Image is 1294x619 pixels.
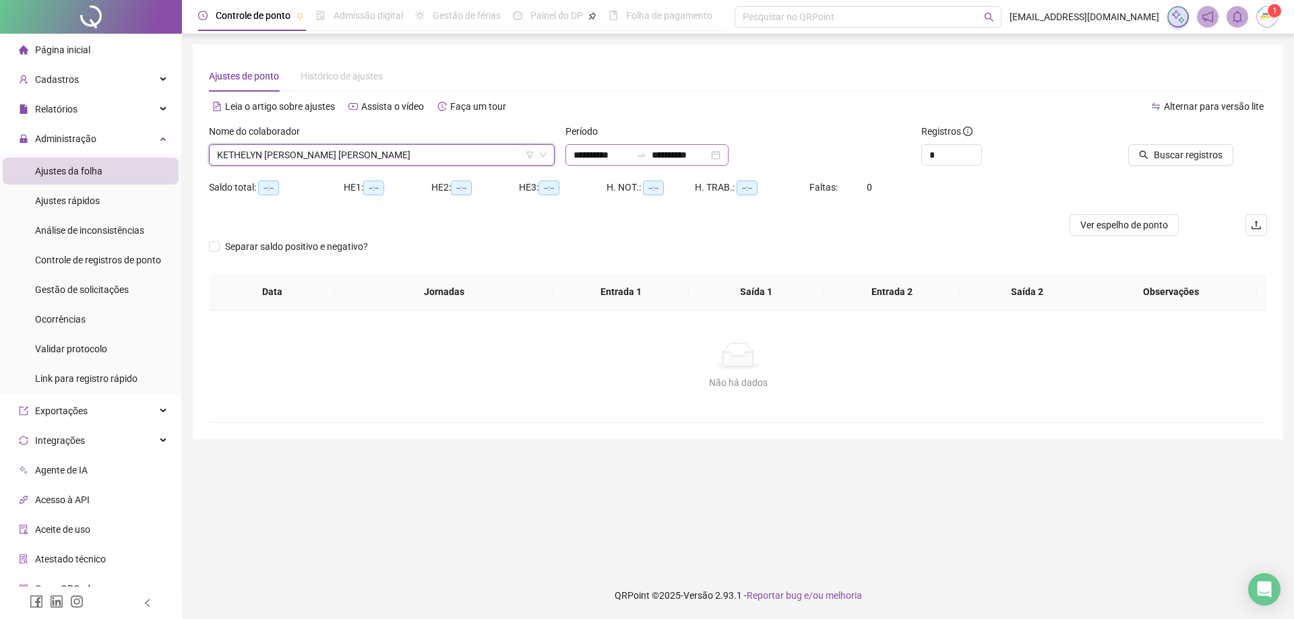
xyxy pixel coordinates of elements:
span: Atestado técnico [35,554,106,564]
sup: Atualize o seu contato no menu Meus Dados [1268,4,1281,18]
span: Admissão digital [334,10,403,21]
span: export [19,406,28,416]
button: Buscar registros [1128,144,1233,166]
span: facebook [30,595,43,608]
span: file [19,104,28,114]
span: bell [1231,11,1243,23]
span: Versão [683,590,713,601]
span: solution [19,554,28,564]
span: [EMAIL_ADDRESS][DOMAIN_NAME] [1010,9,1159,24]
span: sync [19,436,28,445]
div: Saldo total: [209,180,344,195]
span: info-circle [963,127,973,136]
span: Leia o artigo sobre ajustes [225,101,335,112]
span: Agente de IA [35,465,88,476]
span: to [636,150,646,160]
span: Faltas: [809,182,840,193]
span: Controle de ponto [216,10,290,21]
div: Não há dados [225,375,1251,390]
span: book [609,11,618,20]
span: KETHELYN SUZAN DA SILVA CERQUEIRA [217,145,547,165]
span: clock-circle [198,11,208,20]
div: Open Intercom Messenger [1248,573,1281,606]
span: lock [19,134,28,143]
span: audit [19,525,28,534]
span: Alternar para versão lite [1164,101,1264,112]
span: notification [1202,11,1214,23]
span: Gestão de férias [433,10,501,21]
div: HE 1: [344,180,431,195]
th: Jornadas [335,273,553,311]
span: search [984,12,994,22]
span: --:-- [363,181,384,195]
span: Assista o vídeo [361,101,424,112]
span: user-add [19,75,28,84]
span: Análise de inconsistências [35,225,144,236]
div: HE 3: [519,180,607,195]
img: sparkle-icon.fc2bf0ac1784a2077858766a79e2daf3.svg [1171,9,1185,24]
span: pushpin [296,12,304,20]
span: Gestão de solicitações [35,284,129,295]
span: sun [415,11,425,20]
span: Ocorrências [35,314,86,325]
th: Saída 1 [689,273,824,311]
div: H. NOT.: [607,180,695,195]
span: Ajustes de ponto [209,71,279,82]
span: Link para registro rápido [35,373,137,384]
span: qrcode [19,584,28,593]
span: history [437,102,447,111]
span: Separar saldo positivo e negativo? [220,239,373,254]
span: youtube [348,102,358,111]
span: Página inicial [35,44,90,55]
span: api [19,495,28,504]
div: HE 2: [431,180,519,195]
span: 0 [867,182,872,193]
span: --:-- [737,181,758,195]
span: Controle de registros de ponto [35,255,161,265]
label: Nome do colaborador [209,124,309,139]
span: left [143,598,152,608]
span: file-text [212,102,222,111]
span: down [539,151,547,159]
span: Ajustes da folha [35,166,102,176]
span: swap-right [636,150,646,160]
span: pushpin [588,12,596,20]
th: Entrada 1 [553,273,689,311]
span: linkedin [50,595,63,608]
span: Painel do DP [530,10,583,21]
th: Data [209,273,335,311]
span: search [1139,150,1148,160]
span: Aceite de uso [35,524,90,535]
span: --:-- [451,181,472,195]
span: Acesso à API [35,494,90,505]
th: Entrada 2 [824,273,960,311]
span: Ver espelho de ponto [1080,218,1168,232]
th: Saída 2 [960,273,1095,311]
span: Ajustes rápidos [35,195,100,206]
span: Folha de pagamento [626,10,712,21]
span: upload [1251,220,1262,230]
span: Integrações [35,435,85,446]
span: Exportações [35,405,88,416]
div: H. TRAB.: [695,180,809,195]
button: Ver espelho de ponto [1070,214,1179,236]
span: --:-- [538,181,559,195]
span: dashboard [513,11,522,20]
span: instagram [70,595,84,608]
th: Observações [1085,273,1257,311]
span: Relatórios [35,104,78,115]
span: Faça um tour [450,101,506,112]
span: Gerar QRCode [35,583,95,594]
span: 1 [1272,6,1277,15]
span: Cadastros [35,74,79,85]
span: home [19,45,28,55]
span: Observações [1096,284,1246,299]
span: Registros [921,124,973,139]
img: 71702 [1257,7,1277,27]
span: swap [1151,102,1161,111]
footer: QRPoint © 2025 - 2.93.1 - [182,572,1294,619]
span: Histórico de ajustes [301,71,383,82]
span: Administração [35,133,96,144]
label: Período [565,124,607,139]
span: Validar protocolo [35,344,107,354]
